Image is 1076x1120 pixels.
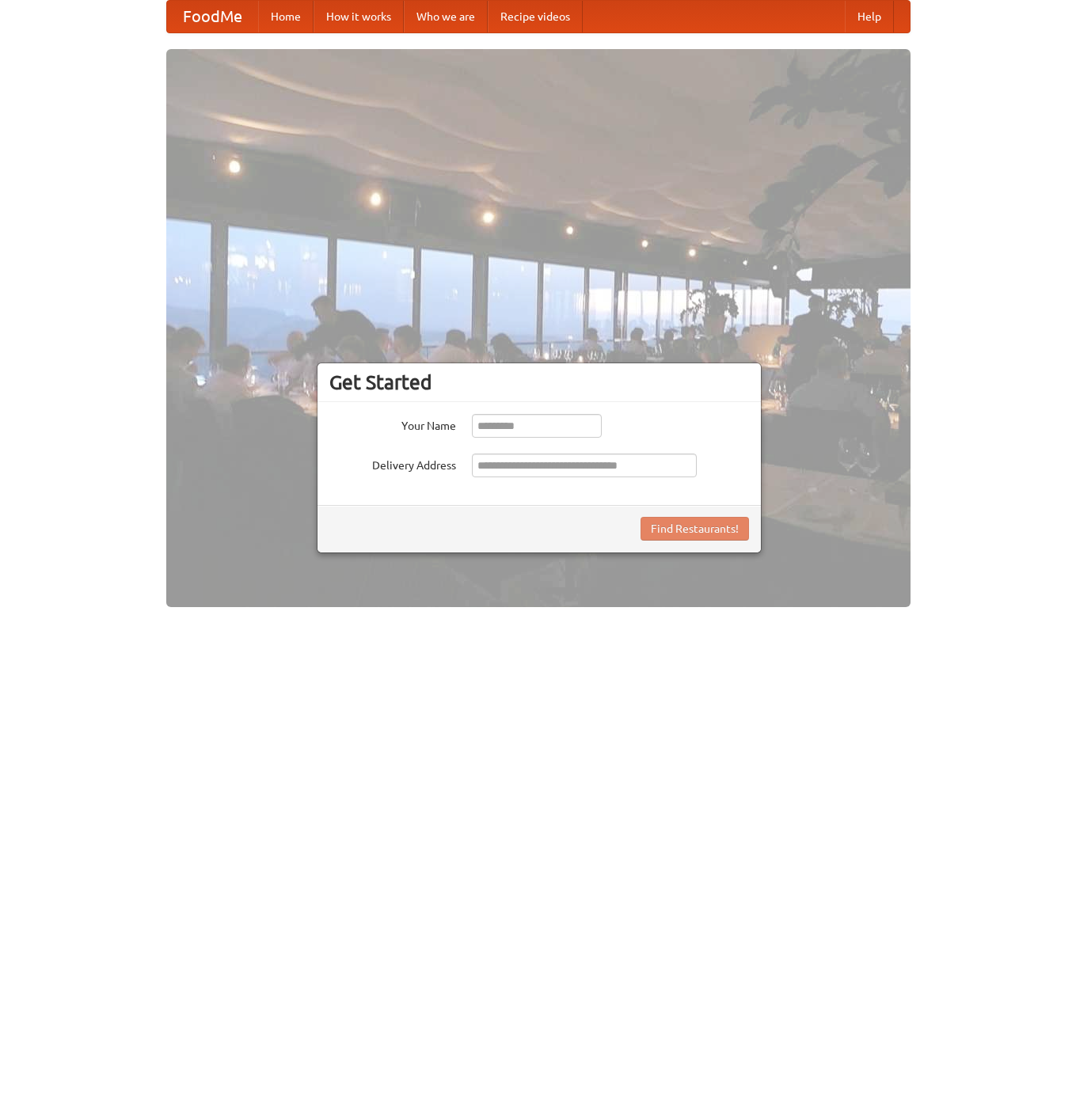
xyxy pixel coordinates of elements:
[641,517,749,541] button: Find Restaurants!
[329,454,456,473] label: Delivery Address
[845,1,894,32] a: Help
[329,414,456,434] label: Your Name
[329,370,749,394] h3: Get Started
[488,1,583,32] a: Recipe videos
[258,1,314,32] a: Home
[167,1,258,32] a: FoodMe
[404,1,488,32] a: Who we are
[314,1,404,32] a: How it works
